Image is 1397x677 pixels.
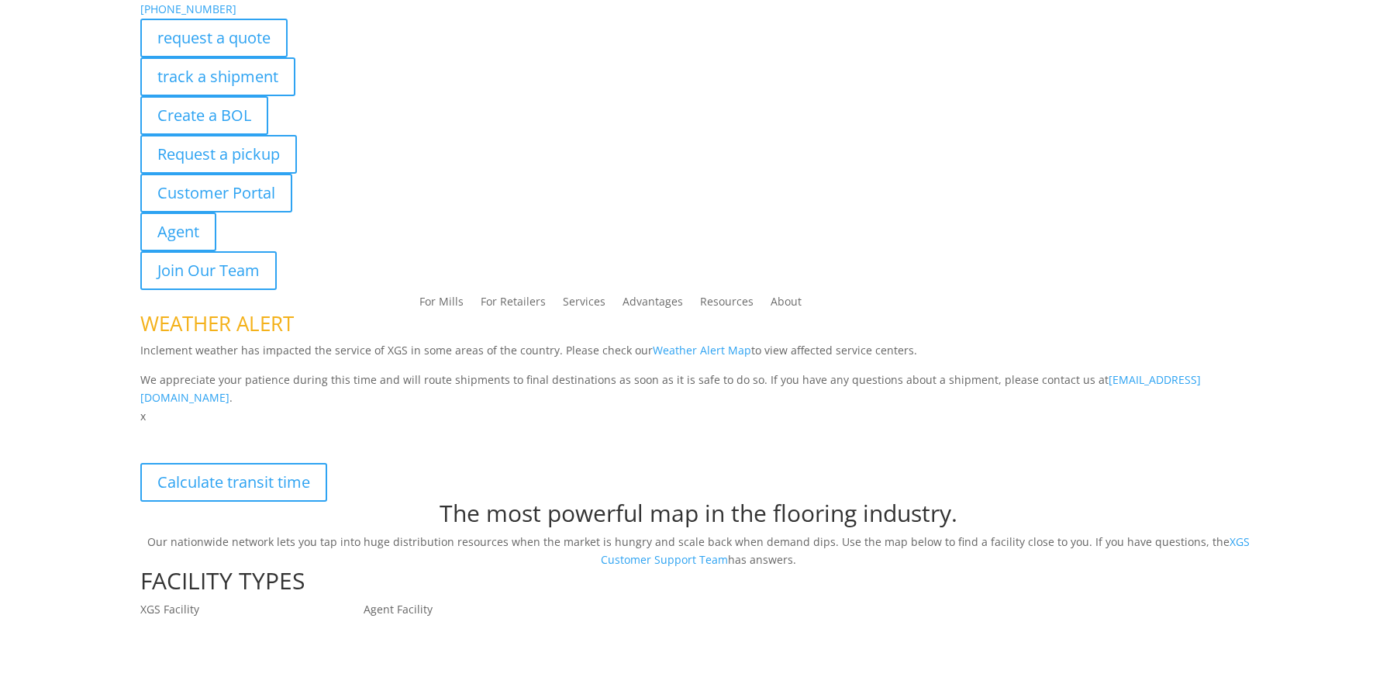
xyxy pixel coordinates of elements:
[364,600,587,619] p: Agent Facility
[623,296,683,313] a: Advantages
[419,296,464,313] a: For Mills
[140,2,236,16] a: [PHONE_NUMBER]
[140,309,294,337] span: WEATHER ALERT
[140,96,268,135] a: Create a BOL
[140,600,364,619] p: XGS Facility
[140,371,1257,408] p: We appreciate your patience during this time and will route shipments to final destinations as so...
[140,569,1257,600] h1: FACILITY TYPES
[140,174,292,212] a: Customer Portal
[140,251,277,290] a: Join Our Team
[771,296,802,313] a: About
[140,426,1257,463] p: XGS Distribution Network
[700,296,754,313] a: Resources
[140,463,327,502] a: Calculate transit time
[563,296,605,313] a: Services
[653,343,751,357] a: Weather Alert Map
[140,135,297,174] a: Request a pickup
[140,533,1257,570] p: Our nationwide network lets you tap into huge distribution resources when the market is hungry an...
[140,502,1257,533] h1: The most powerful map in the flooring industry.
[140,341,1257,371] p: Inclement weather has impacted the service of XGS in some areas of the country. Please check our ...
[140,212,216,251] a: Agent
[140,57,295,96] a: track a shipment
[140,19,288,57] a: request a quote
[481,296,546,313] a: For Retailers
[140,407,1257,426] p: x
